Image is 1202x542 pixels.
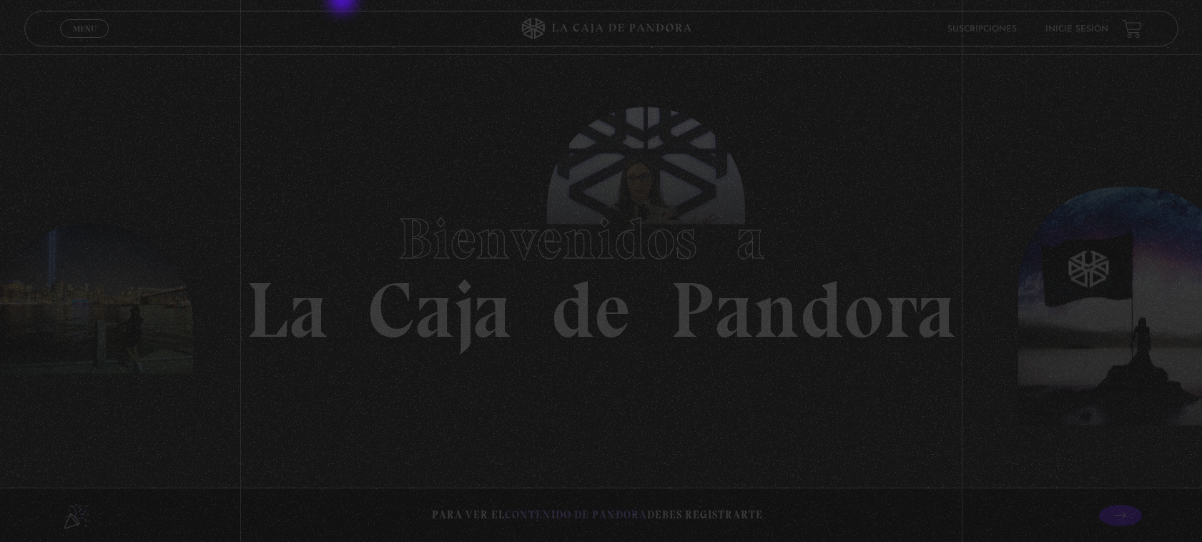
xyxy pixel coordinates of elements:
[432,506,763,525] p: Para ver el debes registrarte
[1123,19,1142,39] a: View your shopping cart
[246,192,956,350] h1: La Caja de Pandora
[505,508,647,521] span: contenido de Pandora
[947,25,1017,34] a: Suscripciones
[73,24,97,33] span: Menu
[1045,25,1108,34] a: Inicie sesión
[398,205,804,273] span: Bienvenidos a
[68,36,102,46] span: Cerrar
